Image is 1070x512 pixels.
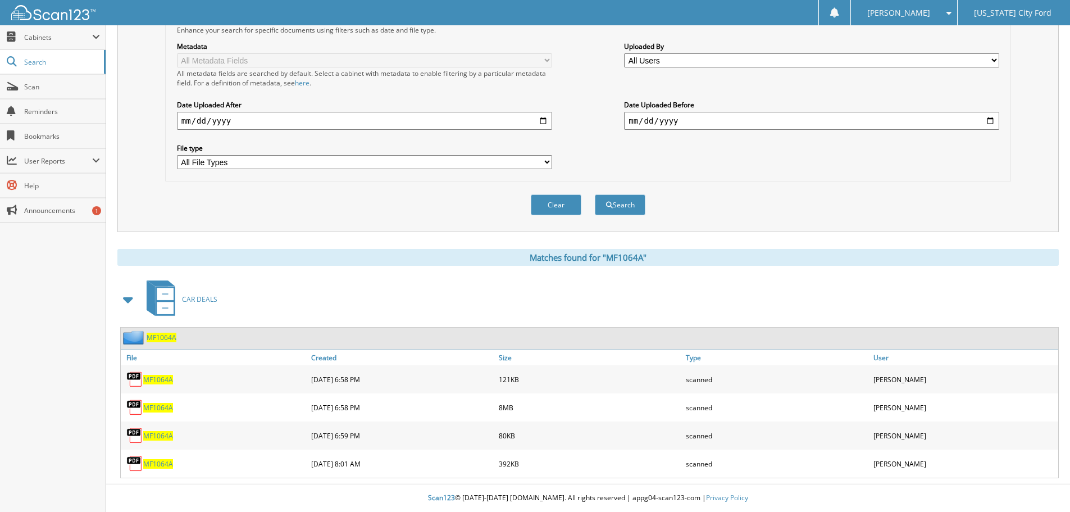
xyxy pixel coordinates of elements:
[24,33,92,42] span: Cabinets
[308,424,496,447] div: [DATE] 6:59 PM
[496,452,684,475] div: 392KB
[24,181,100,191] span: Help
[496,396,684,419] div: 8MB
[308,368,496,391] div: [DATE] 6:58 PM
[126,427,143,444] img: PDF.png
[683,452,871,475] div: scanned
[1014,458,1070,512] iframe: Chat Widget
[624,112,999,130] input: end
[595,194,645,215] button: Search
[143,375,173,384] a: MF1064A
[496,350,684,365] a: Size
[182,294,217,304] span: CAR DEALS
[867,10,930,16] span: [PERSON_NAME]
[871,424,1058,447] div: [PERSON_NAME]
[126,399,143,416] img: PDF.png
[126,371,143,388] img: PDF.png
[147,333,176,342] a: MF1064A
[308,396,496,419] div: [DATE] 6:58 PM
[871,350,1058,365] a: User
[496,424,684,447] div: 80KB
[531,194,581,215] button: Clear
[177,69,552,88] div: All metadata fields are searched by default. Select a cabinet with metadata to enable filtering b...
[24,82,100,92] span: Scan
[121,350,308,365] a: File
[706,493,748,502] a: Privacy Policy
[24,206,100,215] span: Announcements
[126,455,143,472] img: PDF.png
[295,78,309,88] a: here
[123,330,147,345] img: folder2.png
[24,156,92,166] span: User Reports
[871,452,1058,475] div: [PERSON_NAME]
[117,249,1059,266] div: Matches found for "MF1064A"
[11,5,95,20] img: scan123-logo-white.svg
[683,424,871,447] div: scanned
[24,132,100,141] span: Bookmarks
[177,42,552,51] label: Metadata
[308,350,496,365] a: Created
[143,403,173,413] a: MF1064A
[177,112,552,130] input: start
[24,107,100,116] span: Reminders
[106,484,1070,512] div: © [DATE]-[DATE] [DOMAIN_NAME]. All rights reserved | appg04-scan123-com |
[24,57,98,67] span: Search
[871,396,1058,419] div: [PERSON_NAME]
[92,206,101,215] div: 1
[177,143,552,153] label: File type
[143,459,173,469] a: MF1064A
[624,100,999,110] label: Date Uploaded Before
[308,452,496,475] div: [DATE] 8:01 AM
[624,42,999,51] label: Uploaded By
[683,368,871,391] div: scanned
[171,25,1005,35] div: Enhance your search for specific documents using filters such as date and file type.
[871,368,1058,391] div: [PERSON_NAME]
[140,277,217,321] a: CAR DEALS
[143,431,173,441] a: MF1064A
[428,493,455,502] span: Scan123
[177,100,552,110] label: Date Uploaded After
[974,10,1051,16] span: [US_STATE] City Ford
[683,396,871,419] div: scanned
[496,368,684,391] div: 121KB
[683,350,871,365] a: Type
